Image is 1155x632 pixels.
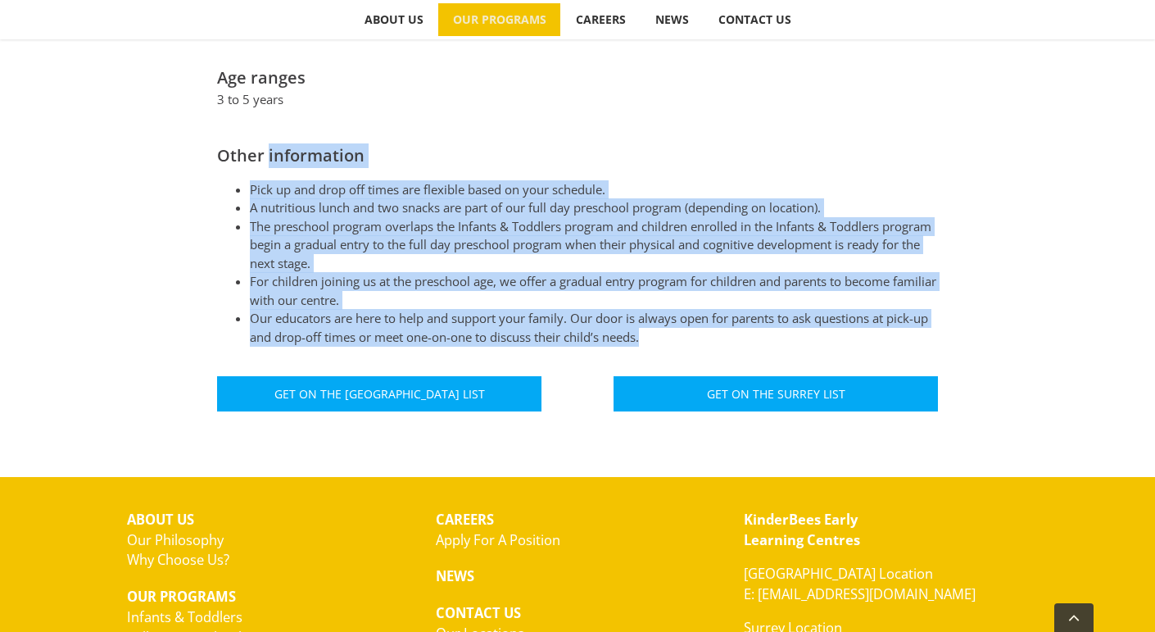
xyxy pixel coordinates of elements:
[436,603,521,622] strong: CONTACT US
[127,510,194,529] strong: ABOUT US
[436,510,494,529] strong: CAREERS
[217,376,541,411] a: Get On The [GEOGRAPHIC_DATA] List
[250,198,938,217] li: A nutritious lunch and two snacks are part of our full day preschool program (depending on locati...
[438,3,560,36] a: OUR PROGRAMS
[250,272,938,309] li: For children joining us at the preschool age, we offer a gradual entry program for children and p...
[561,3,640,36] a: CAREERS
[350,3,437,36] a: ABOUT US
[217,143,938,168] h2: Other information
[576,14,626,25] span: CAREERS
[707,387,845,401] span: Get On The Surrey List
[744,564,1028,605] p: [GEOGRAPHIC_DATA] Location
[436,530,560,549] a: Apply For A Position
[274,387,485,401] span: Get On The [GEOGRAPHIC_DATA] List
[127,530,224,549] a: Our Philosophy
[718,14,791,25] span: CONTACT US
[217,90,938,109] p: 3 to 5 years
[614,376,938,411] a: Get On The Surrey List
[436,566,474,585] strong: NEWS
[655,14,689,25] span: NEWS
[127,587,236,606] strong: OUR PROGRAMS
[641,3,703,36] a: NEWS
[744,510,860,549] a: KinderBees EarlyLearning Centres
[744,510,860,549] strong: KinderBees Early Learning Centres
[250,217,938,273] li: The preschool program overlaps the Infants & Toddlers program and children enrolled in the Infant...
[127,607,242,626] a: Infants & Toddlers
[127,550,229,569] a: Why Choose Us?
[250,309,938,346] li: Our educators are here to help and support your family. Our door is always open for parents to as...
[453,14,546,25] span: OUR PROGRAMS
[744,584,976,603] a: E: [EMAIL_ADDRESS][DOMAIN_NAME]
[217,66,938,90] h2: Age ranges
[365,14,423,25] span: ABOUT US
[704,3,805,36] a: CONTACT US
[250,180,938,199] li: Pick up and drop off times are flexible based on your schedule.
